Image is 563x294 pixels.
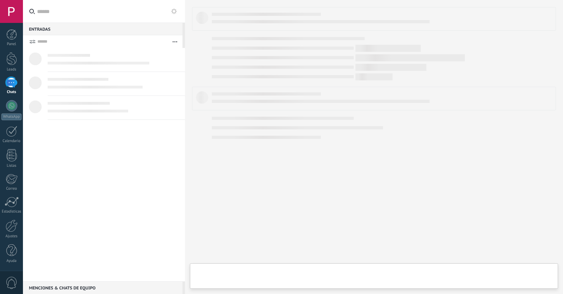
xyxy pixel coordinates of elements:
[1,90,22,94] div: Chats
[1,186,22,191] div: Correo
[1,234,22,239] div: Ajustes
[23,23,182,35] div: Entradas
[1,209,22,214] div: Estadísticas
[23,281,182,294] div: Menciones & Chats de equipo
[1,42,22,47] div: Panel
[1,259,22,263] div: Ayuda
[1,164,22,168] div: Listas
[1,139,22,143] div: Calendario
[1,114,22,120] div: WhatsApp
[1,67,22,72] div: Leads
